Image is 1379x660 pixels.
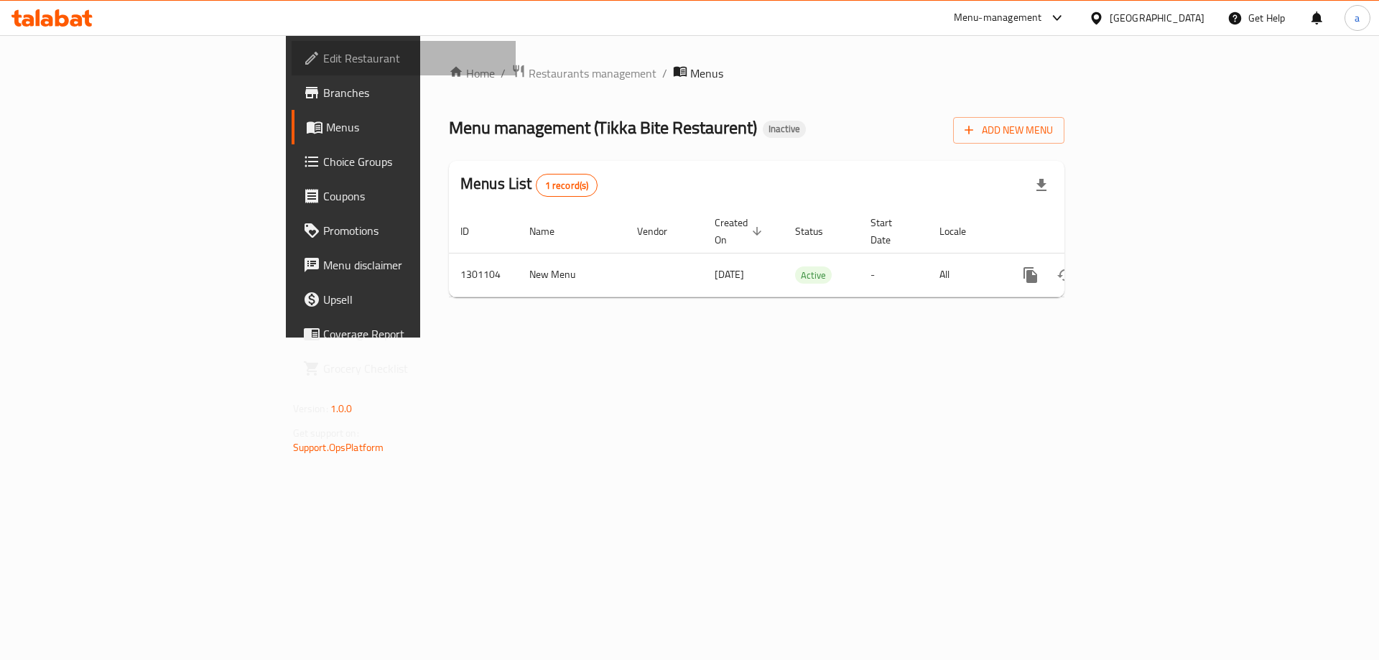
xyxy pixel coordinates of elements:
[637,223,686,240] span: Vendor
[859,253,928,297] td: -
[449,210,1163,297] table: enhanced table
[460,173,598,197] h2: Menus List
[293,399,328,418] span: Version:
[323,222,505,239] span: Promotions
[292,110,516,144] a: Menus
[292,213,516,248] a: Promotions
[292,179,516,213] a: Coupons
[293,424,359,442] span: Get support on:
[292,248,516,282] a: Menu disclaimer
[460,223,488,240] span: ID
[928,253,1002,297] td: All
[763,123,806,135] span: Inactive
[330,399,353,418] span: 1.0.0
[511,64,656,83] a: Restaurants management
[795,267,832,284] span: Active
[939,223,985,240] span: Locale
[323,50,505,67] span: Edit Restaurant
[323,187,505,205] span: Coupons
[529,65,656,82] span: Restaurants management
[1110,10,1204,26] div: [GEOGRAPHIC_DATA]
[795,266,832,284] div: Active
[763,121,806,138] div: Inactive
[536,174,598,197] div: Total records count
[323,153,505,170] span: Choice Groups
[1013,258,1048,292] button: more
[449,111,757,144] span: Menu management ( Tikka Bite Restaurent )
[870,214,911,248] span: Start Date
[326,118,505,136] span: Menus
[715,265,744,284] span: [DATE]
[292,144,516,179] a: Choice Groups
[323,360,505,377] span: Grocery Checklist
[1002,210,1163,254] th: Actions
[690,65,723,82] span: Menus
[954,9,1042,27] div: Menu-management
[323,325,505,343] span: Coverage Report
[323,84,505,101] span: Branches
[1048,258,1082,292] button: Change Status
[965,121,1053,139] span: Add New Menu
[292,75,516,110] a: Branches
[715,214,766,248] span: Created On
[323,256,505,274] span: Menu disclaimer
[537,179,598,192] span: 1 record(s)
[292,282,516,317] a: Upsell
[449,64,1064,83] nav: breadcrumb
[1355,10,1360,26] span: a
[518,253,626,297] td: New Menu
[293,438,384,457] a: Support.OpsPlatform
[529,223,573,240] span: Name
[1024,168,1059,203] div: Export file
[292,317,516,351] a: Coverage Report
[323,291,505,308] span: Upsell
[292,351,516,386] a: Grocery Checklist
[795,223,842,240] span: Status
[662,65,667,82] li: /
[292,41,516,75] a: Edit Restaurant
[953,117,1064,144] button: Add New Menu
